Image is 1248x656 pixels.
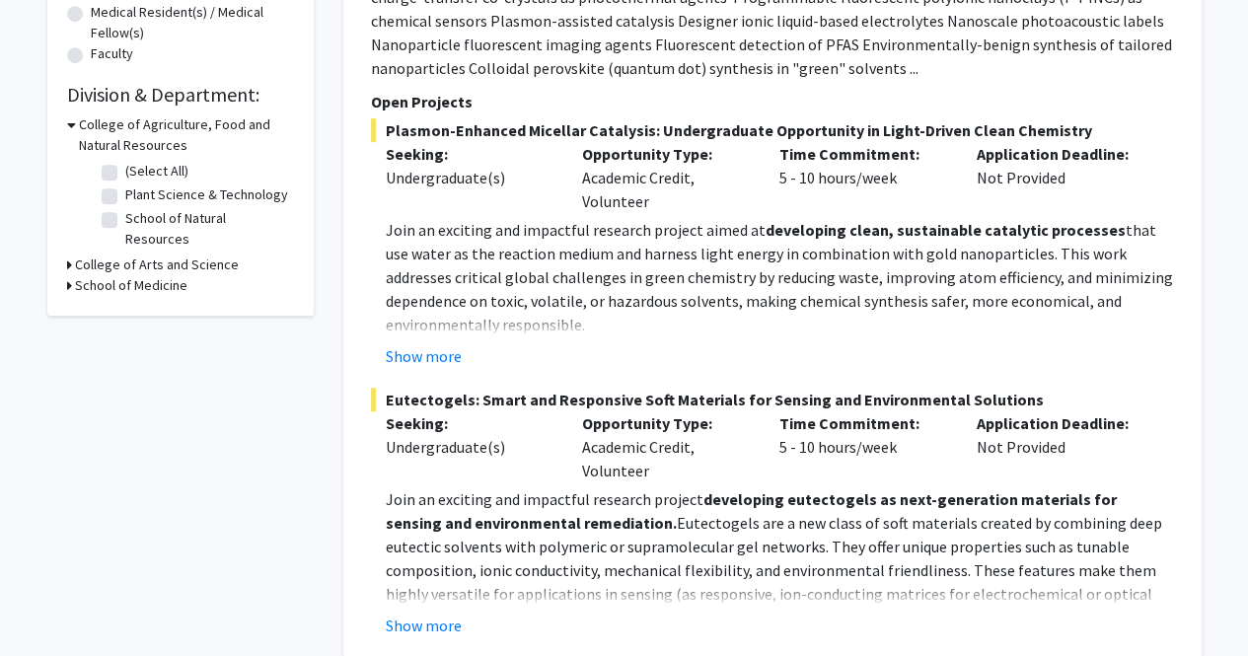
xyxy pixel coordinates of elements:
h3: College of Agriculture, Food and Natural Resources [79,114,294,156]
h3: School of Medicine [75,275,187,296]
label: Plant Science & Technology [125,184,288,205]
h3: College of Arts and Science [75,255,239,275]
p: Open Projects [371,90,1174,113]
p: Time Commitment: [779,142,947,166]
div: Undergraduate(s) [386,166,553,189]
strong: developing clean, sustainable catalytic processes [766,220,1126,240]
p: Seeking: [386,411,553,435]
label: Medical Resident(s) / Medical Fellow(s) [91,2,294,43]
p: Opportunity Type: [582,411,750,435]
label: School of Natural Resources [125,208,289,250]
p: Application Deadline: [977,411,1144,435]
p: Application Deadline: [977,142,1144,166]
div: Academic Credit, Volunteer [567,142,765,213]
label: (Select All) [125,161,188,182]
p: Opportunity Type: [582,142,750,166]
button: Show more [386,344,462,368]
p: Time Commitment: [779,411,947,435]
div: Undergraduate(s) [386,435,553,459]
p: Join an exciting and impactful research project aimed at that use water as the reaction medium an... [386,218,1174,336]
div: 5 - 10 hours/week [765,142,962,213]
div: Not Provided [962,411,1159,482]
div: Academic Credit, Volunteer [567,411,765,482]
span: Eutectogels: Smart and Responsive Soft Materials for Sensing and Environmental Solutions [371,388,1174,411]
div: Not Provided [962,142,1159,213]
h2: Division & Department: [67,83,294,107]
iframe: Chat [15,567,84,641]
span: Plasmon-Enhanced Micellar Catalysis: Undergraduate Opportunity in Light-Driven Clean Chemistry [371,118,1174,142]
p: Seeking: [386,142,553,166]
label: Faculty [91,43,133,64]
strong: developing eutectogels as next-generation materials for sensing and environmental remediation. [386,489,1117,533]
div: 5 - 10 hours/week [765,411,962,482]
button: Show more [386,614,462,637]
